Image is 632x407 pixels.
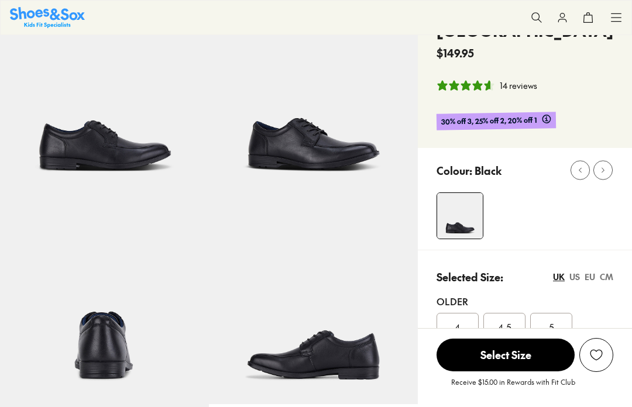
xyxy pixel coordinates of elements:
[437,339,575,371] span: Select Size
[437,193,483,239] img: 4-468966_1
[437,338,575,372] button: Select Size
[569,271,580,283] div: US
[579,338,613,372] button: Add to Wishlist
[209,195,418,404] img: 7-468969_1
[585,271,595,283] div: EU
[455,320,461,334] span: 4
[475,163,502,178] p: Black
[437,163,472,178] p: Colour:
[553,271,565,283] div: UK
[500,80,537,92] div: 14 reviews
[498,320,511,334] span: 4.5
[437,294,613,308] div: Older
[10,7,85,27] img: SNS_Logo_Responsive.svg
[10,7,85,27] a: Shoes & Sox
[549,320,554,334] span: 5
[451,377,575,398] p: Receive $15.00 in Rewards with Fit Club
[441,115,537,128] span: 30% off 3, 25% off 2, 20% off 1
[437,269,503,285] p: Selected Size:
[437,45,474,61] span: $149.95
[437,80,537,92] button: 4.79 stars, 14 ratings
[600,271,613,283] div: CM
